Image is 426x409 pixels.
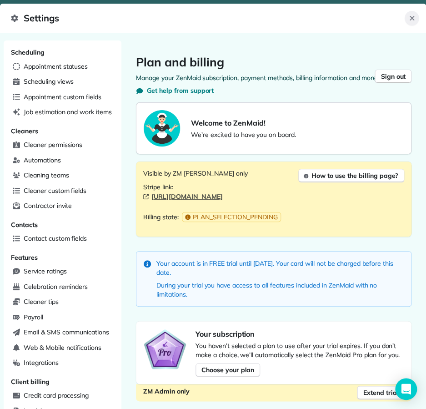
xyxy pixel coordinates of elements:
[143,212,178,222] span: Billing state:
[24,234,87,243] span: Contact custom fields
[24,186,86,195] span: Cleaner custom fields
[156,281,404,299] p: During your trial you have access to all features included in ZenMaid with no limitations.
[201,365,254,374] span: Choose your plan
[24,282,88,291] span: Celebration reminders
[24,107,112,116] span: Job estimation and work items
[24,297,59,306] span: Cleaner tips
[9,199,116,213] a: Contractor invite
[24,171,69,180] span: Cleaning teams
[24,313,43,322] span: Payroll
[9,154,116,167] a: Automations
[9,60,116,74] a: Appointment statuses
[182,212,281,222] button: PLAN_SELECTION_PENDING
[381,72,406,81] span: Sign out
[191,117,296,128] span: Welcome to ZenMaid!
[24,77,74,86] span: Scheduling views
[363,388,398,397] span: Extend trial
[24,358,59,367] span: Integrations
[298,169,404,182] button: How to use the billing page?
[9,106,116,119] a: Job estimation and work items
[24,62,88,71] span: Appointment statuses
[136,73,411,82] p: Manage your ZenMaid subscription, payment methods, billing information and more.
[143,183,173,191] span: Stripe link:
[405,11,419,25] button: Close
[192,212,277,222] span: PLAN_SELECTION_PENDING
[191,130,296,139] span: We're excited to have you on board.
[156,259,404,277] p: Your account is in FREE trial until [DATE]. Your card will not be charged before this date.
[9,295,116,309] a: Cleaner tips
[11,378,49,386] span: Client billing
[11,127,38,135] span: Cleaners
[9,75,116,89] a: Scheduling views
[11,221,38,229] span: Contacts
[9,389,116,403] a: Credit card processing
[9,280,116,294] a: Celebration reminders
[11,253,38,262] span: Features
[24,343,101,352] span: Web & Mobile notifications
[136,86,214,95] button: Get help from support
[24,156,61,165] span: Automations
[9,91,116,104] a: Appointment custom fields
[9,169,116,182] a: Cleaning teams
[136,55,411,70] h1: Plan and billing
[195,341,404,359] p: You haven’t selected a plan to use after your trial expires. If you don’t make a choice, we’ll au...
[143,328,187,370] img: ZenMaid Pro Plan Badge
[9,265,116,278] a: Service ratings
[9,311,116,324] a: Payroll
[9,356,116,370] a: Integrations
[11,11,405,25] span: Settings
[24,92,101,101] span: Appointment custom fields
[375,70,411,83] button: Sign out
[143,169,248,182] p: Visible by ZM [PERSON_NAME] only
[24,267,66,276] span: Service ratings
[9,232,116,246] a: Contact custom fields
[9,341,116,355] a: Web & Mobile notifications
[9,184,116,198] a: Cleaner custom fields
[9,138,116,152] a: Cleaner permissions
[357,386,404,399] button: Extend trial
[143,192,404,201] a: [URL][DOMAIN_NAME]
[195,363,260,377] button: Choose your plan
[143,387,190,395] span: ZM Admin only
[147,86,214,95] span: Get help from support
[11,48,45,56] span: Scheduling
[311,171,398,180] span: How to use the billing page?
[195,329,255,338] span: Your subscription
[24,328,109,337] span: Email & SMS communications
[24,140,82,149] span: Cleaner permissions
[395,378,417,400] div: Open Intercom Messenger
[24,201,72,210] span: Contractor invite
[9,326,116,339] a: Email & SMS communications
[24,391,89,400] span: Credit card processing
